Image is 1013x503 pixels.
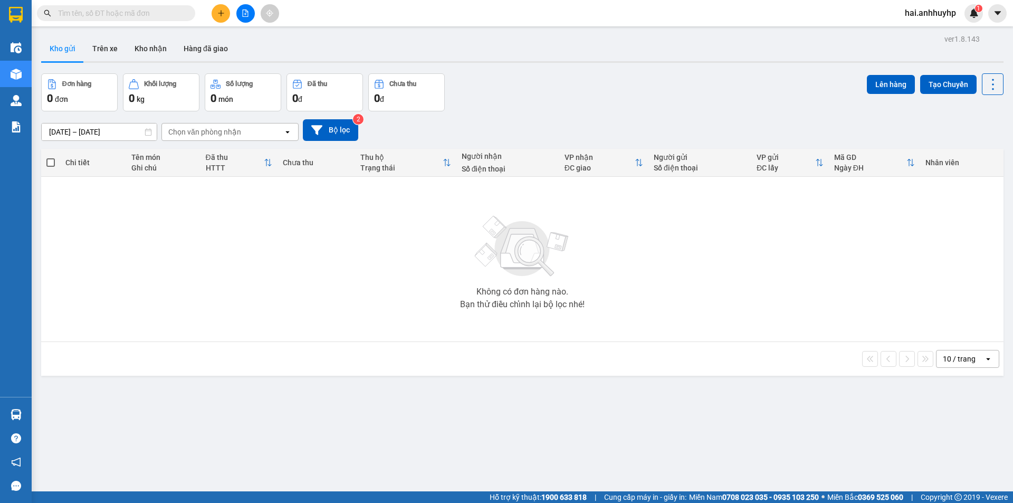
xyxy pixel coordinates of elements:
[751,149,829,177] th: Toggle SortBy
[123,73,199,111] button: Khối lượng0kg
[462,165,554,173] div: Số điện thoại
[206,153,264,162] div: Đã thu
[975,5,982,12] sup: 1
[131,164,195,172] div: Ghi chú
[954,493,962,501] span: copyright
[42,124,157,140] input: Select a date range.
[283,128,292,136] svg: open
[565,164,635,172] div: ĐC giao
[126,36,175,61] button: Kho nhận
[470,210,575,283] img: svg+xml;base64,PHN2ZyBjbGFzcz0ibGlzdC1wbHVnX19zdmciIHhtbG5zPSJodHRwOi8vd3d3LnczLm9yZy8yMDAwL3N2Zy...
[604,491,686,503] span: Cung cấp máy in - giấy in:
[988,4,1007,23] button: caret-down
[292,92,298,105] span: 0
[9,7,23,23] img: logo-vxr
[144,80,176,88] div: Khối lượng
[47,92,53,105] span: 0
[867,75,915,94] button: Lên hàng
[200,149,278,177] th: Toggle SortBy
[226,80,253,88] div: Số lượng
[821,495,825,499] span: ⚪️
[722,493,819,501] strong: 0708 023 035 - 0935 103 250
[355,149,456,177] th: Toggle SortBy
[969,8,979,18] img: icon-new-feature
[286,73,363,111] button: Đã thu0đ
[984,355,992,363] svg: open
[829,149,920,177] th: Toggle SortBy
[303,119,358,141] button: Bộ lọc
[757,164,815,172] div: ĐC lấy
[62,80,91,88] div: Đơn hàng
[541,493,587,501] strong: 1900 633 818
[654,164,746,172] div: Số điện thoại
[460,300,585,309] div: Bạn thử điều chỉnh lại bộ lọc nhé!
[58,7,183,19] input: Tìm tên, số ĐT hoặc mã đơn
[217,10,225,17] span: plus
[943,354,976,364] div: 10 / trang
[205,73,281,111] button: Số lượng0món
[129,92,135,105] span: 0
[11,69,22,80] img: warehouse-icon
[242,10,249,17] span: file-add
[925,158,998,167] div: Nhân viên
[206,164,264,172] div: HTTT
[211,92,216,105] span: 0
[11,42,22,53] img: warehouse-icon
[11,433,21,443] span: question-circle
[55,95,68,103] span: đơn
[84,36,126,61] button: Trên xe
[308,80,327,88] div: Đã thu
[360,164,443,172] div: Trạng thái
[131,153,195,162] div: Tên món
[283,158,350,167] div: Chưa thu
[977,5,980,12] span: 1
[944,33,980,45] div: ver 1.8.143
[353,114,364,125] sup: 2
[595,491,596,503] span: |
[11,95,22,106] img: warehouse-icon
[911,491,913,503] span: |
[65,158,120,167] div: Chi tiết
[44,10,51,17] span: search
[266,10,273,17] span: aim
[168,127,241,137] div: Chọn văn phòng nhận
[374,92,380,105] span: 0
[11,481,21,491] span: message
[11,409,22,420] img: warehouse-icon
[175,36,236,61] button: Hàng đã giao
[490,491,587,503] span: Hỗ trợ kỹ thuật:
[11,121,22,132] img: solution-icon
[218,95,233,103] span: món
[476,288,568,296] div: Không có đơn hàng nào.
[896,6,964,20] span: hai.anhhuyhp
[380,95,384,103] span: đ
[11,457,21,467] span: notification
[41,36,84,61] button: Kho gửi
[462,152,554,160] div: Người nhận
[137,95,145,103] span: kg
[559,149,648,177] th: Toggle SortBy
[565,153,635,162] div: VP nhận
[858,493,903,501] strong: 0369 525 060
[689,491,819,503] span: Miền Nam
[360,153,443,162] div: Thu hộ
[834,164,906,172] div: Ngày ĐH
[41,73,118,111] button: Đơn hàng0đơn
[236,4,255,23] button: file-add
[212,4,230,23] button: plus
[368,73,445,111] button: Chưa thu0đ
[834,153,906,162] div: Mã GD
[920,75,977,94] button: Tạo Chuyến
[298,95,302,103] span: đ
[993,8,1002,18] span: caret-down
[389,80,416,88] div: Chưa thu
[654,153,746,162] div: Người gửi
[261,4,279,23] button: aim
[827,491,903,503] span: Miền Bắc
[757,153,815,162] div: VP gửi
